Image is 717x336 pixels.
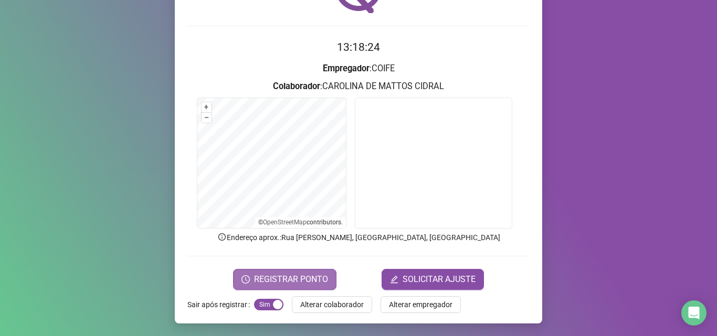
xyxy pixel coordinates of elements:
[217,232,227,242] span: info-circle
[187,296,254,313] label: Sair após registrar
[202,113,212,123] button: –
[403,273,476,286] span: SOLICITAR AJUSTE
[187,80,530,93] h3: : CAROLINA DE MATTOS CIDRAL
[241,275,250,284] span: clock-circle
[337,41,380,53] time: 13:18:24
[263,219,307,226] a: OpenStreetMap
[187,232,530,243] p: Endereço aprox. : Rua [PERSON_NAME], [GEOGRAPHIC_DATA], [GEOGRAPHIC_DATA]
[202,102,212,112] button: +
[258,219,343,226] li: © contributors.
[381,296,461,313] button: Alterar empregador
[273,81,320,91] strong: Colaborador
[323,63,370,73] strong: Empregador
[681,300,707,326] div: Open Intercom Messenger
[254,273,328,286] span: REGISTRAR PONTO
[292,296,372,313] button: Alterar colaborador
[300,299,364,310] span: Alterar colaborador
[390,275,398,284] span: edit
[389,299,452,310] span: Alterar empregador
[187,62,530,75] h3: : COIFE
[382,269,484,290] button: editSOLICITAR AJUSTE
[233,269,336,290] button: REGISTRAR PONTO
